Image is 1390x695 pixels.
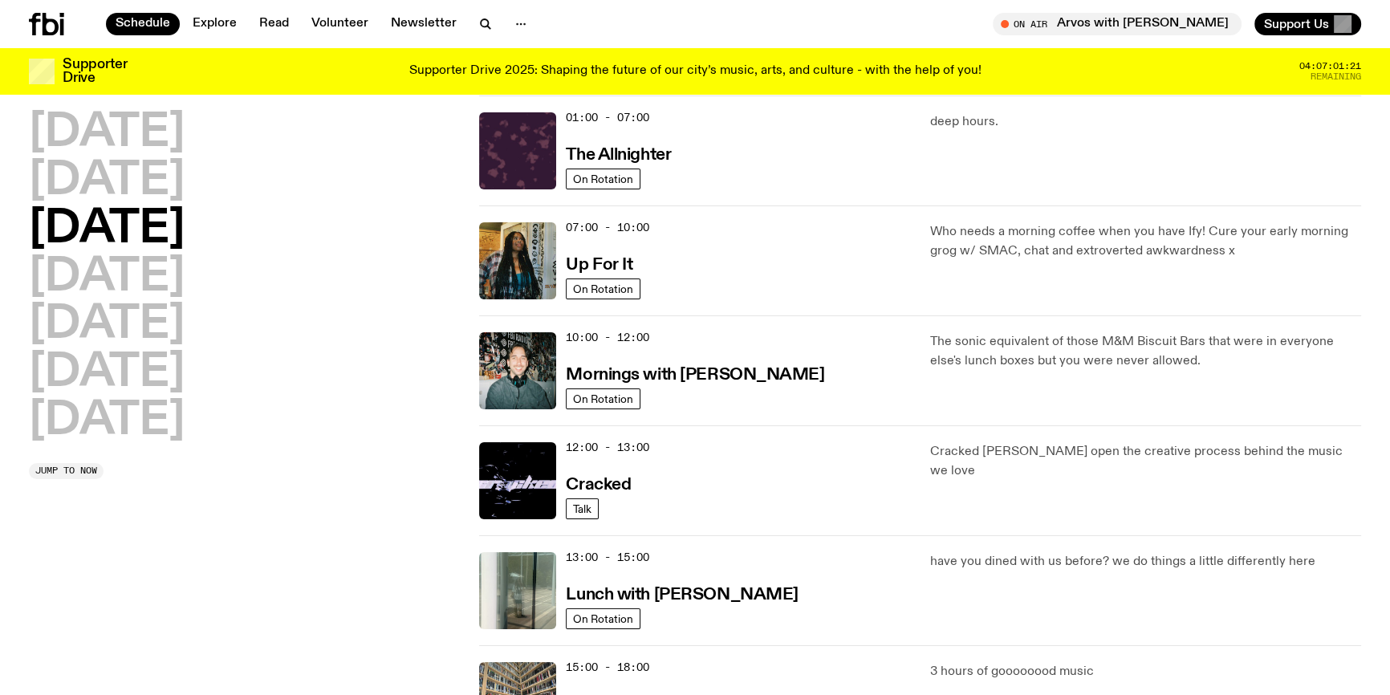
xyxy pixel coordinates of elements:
[566,660,649,675] span: 15:00 - 18:00
[566,550,649,565] span: 13:00 - 15:00
[930,662,1361,681] p: 3 hours of goooooood music
[1311,72,1361,81] span: Remaining
[566,388,640,409] a: On Rotation
[573,502,591,514] span: Talk
[479,442,556,519] img: Logo for Podcast Cracked. Black background, with white writing, with glass smashing graphics
[381,13,466,35] a: Newsletter
[566,440,649,455] span: 12:00 - 13:00
[566,110,649,125] span: 01:00 - 07:00
[930,552,1361,571] p: have you dined with us before? we do things a little differently here
[573,282,633,295] span: On Rotation
[302,13,378,35] a: Volunteer
[566,364,824,384] a: Mornings with [PERSON_NAME]
[1254,13,1361,35] button: Support Us
[409,64,982,79] p: Supporter Drive 2025: Shaping the future of our city’s music, arts, and culture - with the help o...
[29,303,185,347] button: [DATE]
[993,13,1242,35] button: On AirArvos with [PERSON_NAME]
[29,207,185,252] button: [DATE]
[566,473,631,494] a: Cracked
[566,144,671,164] a: The Allnighter
[566,257,632,274] h3: Up For It
[29,111,185,156] button: [DATE]
[29,463,104,479] button: Jump to now
[566,278,640,299] a: On Rotation
[29,399,185,444] button: [DATE]
[573,173,633,185] span: On Rotation
[573,392,633,404] span: On Rotation
[29,159,185,204] button: [DATE]
[479,222,556,299] img: Ify - a Brown Skin girl with black braided twists, looking up to the side with her tongue stickin...
[1264,17,1329,31] span: Support Us
[566,220,649,235] span: 07:00 - 10:00
[930,222,1361,261] p: Who needs a morning coffee when you have Ify! Cure your early morning grog w/ SMAC, chat and extr...
[63,58,127,85] h3: Supporter Drive
[106,13,180,35] a: Schedule
[566,147,671,164] h3: The Allnighter
[566,583,798,604] a: Lunch with [PERSON_NAME]
[566,608,640,629] a: On Rotation
[566,254,632,274] a: Up For It
[573,612,633,624] span: On Rotation
[566,330,649,345] span: 10:00 - 12:00
[930,112,1361,132] p: deep hours.
[566,587,798,604] h3: Lunch with [PERSON_NAME]
[479,332,556,409] img: Radio presenter Ben Hansen sits in front of a wall of photos and an fbi radio sign. Film photo. B...
[566,498,599,519] a: Talk
[566,477,631,494] h3: Cracked
[930,332,1361,371] p: The sonic equivalent of those M&M Biscuit Bars that were in everyone else's lunch boxes but you w...
[183,13,246,35] a: Explore
[29,351,185,396] button: [DATE]
[35,466,97,475] span: Jump to now
[566,169,640,189] a: On Rotation
[566,367,824,384] h3: Mornings with [PERSON_NAME]
[29,255,185,300] button: [DATE]
[930,442,1361,481] p: Cracked [PERSON_NAME] open the creative process behind the music we love
[1299,62,1361,71] span: 04:07:01:21
[250,13,299,35] a: Read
